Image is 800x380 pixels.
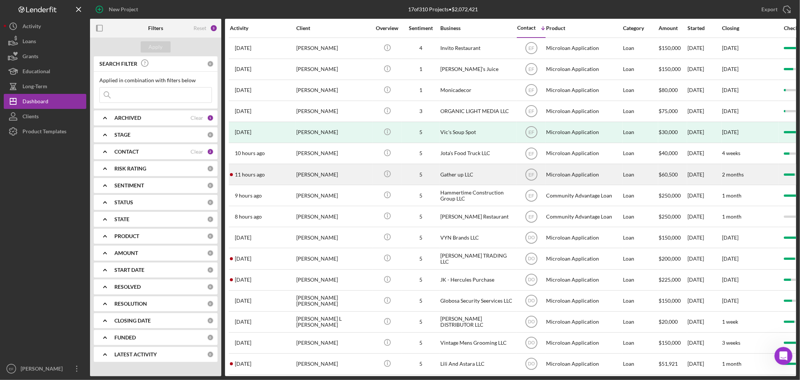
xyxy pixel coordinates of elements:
button: Educational [4,64,86,79]
div: 5 [402,340,440,346]
iframe: Intercom live chat [774,347,792,365]
div: [PERSON_NAME] [296,249,371,268]
img: Profile image for Christina [21,4,33,16]
time: [DATE] [722,255,738,262]
div: [DATE] [687,228,721,247]
div: Christina says… [6,101,144,133]
div: 5 [402,235,440,241]
div: Closing [722,25,778,31]
div: Microloan Application [546,354,621,374]
div: his DOB is [DEMOGRAPHIC_DATA] [50,83,138,90]
button: Export [754,2,796,17]
b: STATE [114,216,129,222]
div: [PERSON_NAME] [296,38,371,58]
time: 2025-08-19 15:16 [235,150,265,156]
div: 5 [402,172,440,178]
b: CONTACT [114,149,139,155]
div: Yes, please let me know if they are still having issues. Thank you! [12,217,117,231]
div: Loan [623,354,658,374]
div: Erika says… [6,170,144,199]
div: Microloan Application [546,312,621,332]
div: Loan [623,270,658,290]
div: Lili And Astara LLC [440,354,515,374]
div: Business [440,25,515,31]
time: 2025-08-07 17:32 [235,340,251,346]
text: EF [528,172,534,177]
button: Emoji picker [12,246,18,252]
div: [DATE] [687,312,721,332]
b: AMOUNT [114,250,138,256]
div: 3 [402,108,440,114]
div: $250,000 [659,185,687,205]
div: Loan [623,143,658,163]
div: $225,000 [659,270,687,290]
div: VYN Brands LLC [440,228,515,247]
time: 3 weeks [722,339,740,346]
time: 2025-07-01 22:25 [235,256,251,262]
button: Activity [4,19,86,34]
h1: [PERSON_NAME] [36,4,85,9]
button: Home [117,3,132,17]
div: [PERSON_NAME] [296,59,371,79]
text: EF [528,88,534,93]
b: RISK RATING [114,166,146,172]
button: Clients [4,109,86,124]
div: $150,000 [659,228,687,247]
time: 2025-05-05 16:46 [235,45,251,51]
div: Close [132,3,145,17]
div: [PERSON_NAME] [296,185,371,205]
div: I see, can you please send me the email address for the project so I can look it up? [6,101,123,132]
div: [PERSON_NAME]'s Juice [440,59,515,79]
div: Select a date after [[DATE]] and before [[DATE]] [33,51,138,74]
div: 5 [402,193,440,199]
div: Export [761,2,777,17]
text: DO [528,341,535,346]
div: $150,000 [659,333,687,353]
text: DO [528,320,535,325]
div: Co borrower for Gather up cannot submit credit authorization as his DOB is coming up before [DEMO... [33,12,138,41]
div: 0 [207,250,214,256]
button: Dashboard [4,94,86,109]
div: Loan [623,249,658,268]
div: $40,000 [659,143,687,163]
div: Contact [517,25,536,31]
div: [DATE] [687,291,721,311]
div: his DOB is [DEMOGRAPHIC_DATA] [44,78,144,95]
div: $80,000 [659,80,687,100]
a: Loans [4,34,86,49]
b: SENTIMENT [114,182,144,188]
div: 4 [402,45,440,51]
div: 0 [207,351,214,358]
div: [PERSON_NAME] DISTRIBUTOR LLC [440,312,515,332]
div: I see, can you please send me the email address for the project so I can look it up? [12,106,117,128]
time: 2025-07-28 20:23 [235,129,251,135]
div: Microloan Application [546,270,621,290]
div: [DATE] [687,80,721,100]
div: Invito Restaurant [440,38,515,58]
time: 2025-08-16 21:03 [235,235,251,241]
div: Select a date after [[DATE]] and before [[DATE]] [27,47,144,78]
div: [DATE] [687,333,721,353]
div: Microloan Application [546,80,621,100]
button: Product Templates [4,124,86,139]
div: [DATE] [687,38,721,58]
div: $150,000 [659,38,687,58]
div: Microloan Application [546,291,621,311]
time: 1 week [722,318,738,325]
div: [PERSON_NAME] [296,333,371,353]
div: 0 [207,165,214,172]
div: [PERSON_NAME] [PERSON_NAME] [296,291,371,311]
div: Category [623,25,658,31]
b: SEARCH FILTER [99,61,137,67]
div: Jota's Food Truck LLC [440,143,515,163]
div: Co borrower for Gather up cannot submit credit authorization as his DOB is coming up before [DEMO... [27,8,144,46]
div: Started [687,25,721,31]
div: 0 [207,283,214,290]
b: START DATE [114,267,144,273]
a: Grants [4,49,86,64]
b: CLOSING DATE [114,318,151,324]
